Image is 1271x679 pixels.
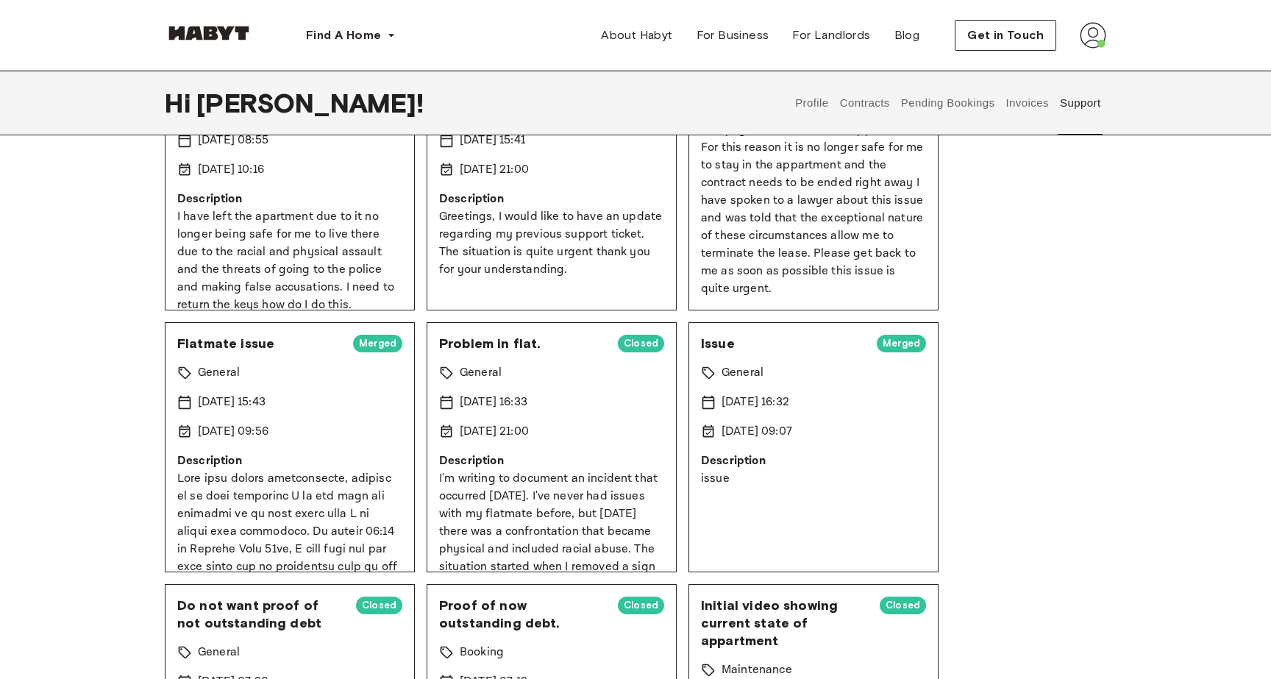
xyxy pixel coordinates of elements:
[701,452,926,470] p: Description
[880,598,926,613] span: Closed
[460,644,504,661] p: Booking
[353,336,402,351] span: Merged
[165,26,253,40] img: Habyt
[794,71,831,135] button: Profile
[460,364,502,382] p: General
[955,20,1056,51] button: Get in Touch
[722,423,792,441] p: [DATE] 09:07
[439,597,606,632] span: Proof of now outstanding debt.
[780,21,882,50] a: For Landlords
[618,598,664,613] span: Closed
[701,335,865,352] span: Issue
[899,71,997,135] button: Pending Bookings
[877,336,926,351] span: Merged
[439,191,664,208] p: Description
[294,21,407,50] button: Find A Home
[722,661,792,679] p: Maintenance
[439,335,606,352] span: Problem in flat.
[701,597,868,650] span: Initial video showing current state of appartment
[1080,22,1106,49] img: avatar
[356,598,402,613] span: Closed
[838,71,891,135] button: Contracts
[601,26,672,44] span: About Habyt
[701,86,926,298] p: Greetings, I previously described in other ticket how I was a victim of racial slurs and physical...
[883,21,932,50] a: Blog
[722,394,789,411] p: [DATE] 16:32
[894,26,920,44] span: Blog
[198,132,268,149] p: [DATE] 08:55
[198,394,266,411] p: [DATE] 15:43
[165,88,196,118] span: Hi
[177,191,402,208] p: Description
[460,394,527,411] p: [DATE] 16:33
[1004,71,1050,135] button: Invoices
[198,644,240,661] p: General
[177,597,344,632] span: Do not want proof of not outstanding debt
[790,71,1106,135] div: user profile tabs
[701,470,926,488] p: issue
[1058,71,1103,135] button: Support
[589,21,684,50] a: About Habyt
[177,335,341,352] span: Flatmate issue
[198,364,240,382] p: General
[460,132,525,149] p: [DATE] 15:41
[460,423,529,441] p: [DATE] 21:00
[177,452,402,470] p: Description
[196,88,424,118] span: [PERSON_NAME] !
[177,208,402,314] p: I have left the apartment due to it no longer being safe for me to live there due to the racial a...
[306,26,381,44] span: Find A Home
[439,452,664,470] p: Description
[792,26,870,44] span: For Landlords
[198,161,264,179] p: [DATE] 10:16
[685,21,781,50] a: For Business
[967,26,1044,44] span: Get in Touch
[439,208,664,279] p: Greetings, I would like to have an update regarding my previous support ticket. The situation is ...
[460,161,529,179] p: [DATE] 21:00
[697,26,769,44] span: For Business
[618,336,664,351] span: Closed
[722,364,763,382] p: General
[198,423,268,441] p: [DATE] 09:56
